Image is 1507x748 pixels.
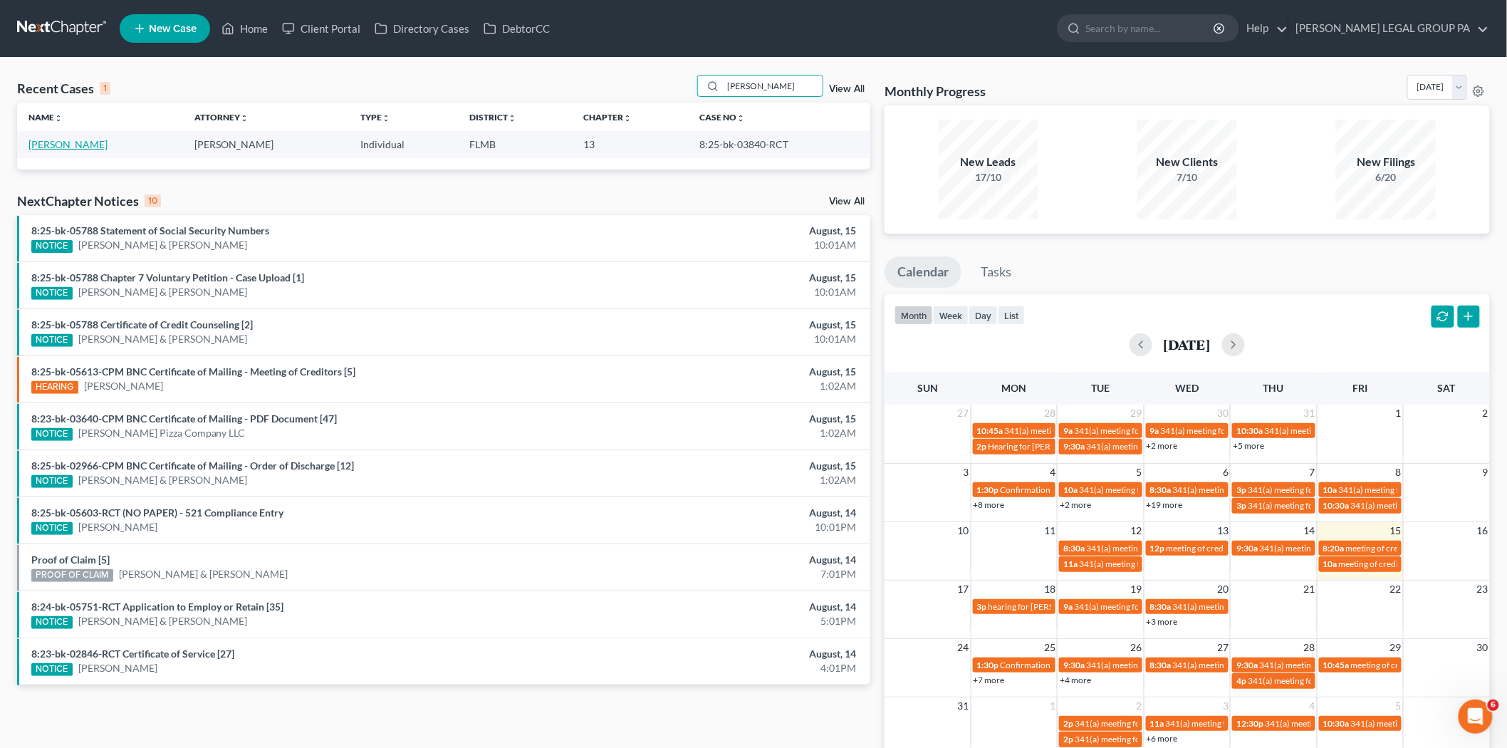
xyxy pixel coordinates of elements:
[1130,405,1144,422] span: 29
[1001,660,1238,670] span: Confirmation hearing for [PERSON_NAME] & [PERSON_NAME]
[590,379,856,393] div: 1:02AM
[17,80,110,97] div: Recent Cases
[590,506,856,520] div: August, 14
[1063,441,1085,452] span: 9:30a
[1481,405,1490,422] span: 2
[590,332,856,346] div: 10:01AM
[1263,382,1284,394] span: Thu
[1175,382,1199,394] span: Wed
[1308,697,1317,715] span: 4
[1150,543,1165,554] span: 12p
[1481,464,1490,481] span: 9
[275,16,367,41] a: Client Portal
[699,112,745,123] a: Case Nounfold_more
[119,567,288,581] a: [PERSON_NAME] & [PERSON_NAME]
[1248,500,1385,511] span: 341(a) meeting for [PERSON_NAME]
[590,553,856,567] div: August, 14
[968,256,1024,288] a: Tasks
[78,332,248,346] a: [PERSON_NAME] & [PERSON_NAME]
[895,306,933,325] button: month
[1323,543,1345,554] span: 8:20a
[989,601,1098,612] span: hearing for [PERSON_NAME]
[360,112,390,123] a: Typeunfold_more
[939,154,1038,170] div: New Leads
[590,318,856,332] div: August, 15
[1063,543,1085,554] span: 8:30a
[1086,543,1299,554] span: 341(a) meeting for [PERSON_NAME] & [PERSON_NAME]
[1248,484,1385,495] span: 341(a) meeting for [PERSON_NAME]
[1135,464,1144,481] span: 5
[1389,639,1403,656] span: 29
[1150,601,1172,612] span: 8:30a
[31,224,269,237] a: 8:25-bk-05788 Statement of Social Security Numbers
[28,112,63,123] a: Nameunfold_more
[939,170,1038,185] div: 17/10
[54,114,63,123] i: unfold_more
[1147,440,1178,451] a: +2 more
[1137,154,1237,170] div: New Clients
[1303,405,1317,422] span: 31
[240,114,249,123] i: unfold_more
[1216,405,1230,422] span: 30
[31,601,283,613] a: 8:24-bk-05751-RCT Application to Employ or Retain [35]
[1236,484,1246,495] span: 3p
[1150,425,1159,436] span: 9a
[31,616,73,629] div: NOTICE
[382,114,390,123] i: unfold_more
[31,240,73,253] div: NOTICE
[1063,718,1073,729] span: 2p
[1336,154,1436,170] div: New Filings
[1048,464,1057,481] span: 4
[1389,581,1403,598] span: 22
[829,197,865,207] a: View All
[78,520,157,534] a: [PERSON_NAME]
[1086,660,1224,670] span: 341(a) meeting for [PERSON_NAME]
[974,675,1005,685] a: +7 more
[736,114,745,123] i: unfold_more
[31,507,283,519] a: 8:25-bk-05603-RCT (NO PAPER) - 521 Compliance Entry
[1240,16,1288,41] a: Help
[1001,484,1162,495] span: Confirmation hearing for [PERSON_NAME]
[1236,543,1258,554] span: 9:30a
[1086,441,1224,452] span: 341(a) meeting for [PERSON_NAME]
[1092,382,1110,394] span: Tue
[1074,425,1211,436] span: 341(a) meeting for [PERSON_NAME]
[31,459,354,472] a: 8:25-bk-02966-CPM BNC Certificate of Mailing - Order of Discharge [12]
[590,614,856,628] div: 5:01PM
[590,285,856,299] div: 10:01AM
[1063,601,1073,612] span: 9a
[1236,425,1263,436] span: 10:30a
[723,76,823,96] input: Search by name...
[1459,700,1493,734] iframe: Intercom live chat
[1236,660,1258,670] span: 9:30a
[974,499,1005,510] a: +8 more
[1043,639,1057,656] span: 25
[1476,581,1490,598] span: 23
[1339,484,1476,495] span: 341(a) meeting for [PERSON_NAME]
[1264,425,1477,436] span: 341(a) meeting for [PERSON_NAME] & [PERSON_NAME]
[31,648,234,660] a: 8:23-bk-02846-RCT Certificate of Service [27]
[1323,660,1350,670] span: 10:45a
[1075,718,1288,729] span: 341(a) meeting for [PERSON_NAME] & [PERSON_NAME]
[1043,405,1057,422] span: 28
[590,412,856,426] div: August, 15
[1352,382,1367,394] span: Fri
[590,473,856,487] div: 1:02AM
[590,238,856,252] div: 10:01AM
[1063,484,1078,495] span: 10a
[78,473,248,487] a: [PERSON_NAME] & [PERSON_NAME]
[956,639,971,656] span: 24
[1351,660,1507,670] span: meeting of creditors for [PERSON_NAME]
[1438,382,1456,394] span: Sat
[1161,425,1298,436] span: 341(a) meeting for [PERSON_NAME]
[1085,15,1216,41] input: Search by name...
[962,464,971,481] span: 3
[31,412,337,425] a: 8:23-bk-03640-CPM BNC Certificate of Mailing - PDF Document [47]
[1043,581,1057,598] span: 18
[956,405,971,422] span: 27
[78,426,246,440] a: [PERSON_NAME] Pizza Company LLC
[469,112,516,123] a: Districtunfold_more
[31,475,73,488] div: NOTICE
[214,16,275,41] a: Home
[1164,337,1211,352] h2: [DATE]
